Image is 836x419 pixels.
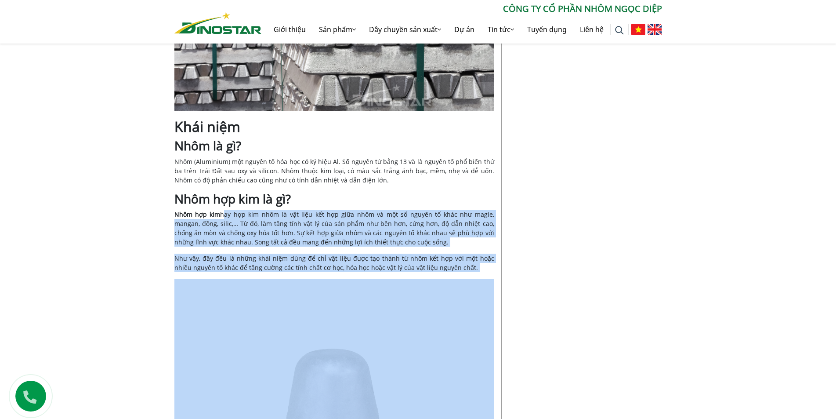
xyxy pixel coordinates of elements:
[615,26,624,35] img: search
[261,2,662,15] p: CÔNG TY CỔ PHẦN NHÔM NGỌC DIỆP
[631,24,645,35] img: Tiếng Việt
[174,219,494,246] span: àm tăng tính vật lý của sản phẩm như bền hơn, cứng hơn, độ dẫn nhiệt cao, chống ăn mòn và chống o...
[174,137,241,154] b: Nhôm là gì?
[648,24,662,35] img: English
[174,254,494,272] span: Như vậy, đây đều là những khái niệm dùng để chỉ vật liệu được tạo thành từ nhôm kết hợp với một h...
[267,15,312,44] a: Giới thiệu
[174,12,261,34] img: Nhôm Dinostar
[362,15,448,44] a: Dây chuyền sản xuất
[448,15,481,44] a: Dự án
[174,210,221,219] a: Nhôm hợp kim
[312,15,362,44] a: Sản phẩm
[174,210,494,228] span: hay hợp kim nhôm là vật liệu kết hợp giữa nhôm và một số nguyên tố khác như magie, mangan, đồng, ...
[174,190,291,207] b: Nhôm hợp kim là gì?
[521,15,573,44] a: Tuyển dụng
[174,157,494,184] span: Nhôm (Aluminium) một nguyên tố hóa học có ký hiệu Al. Số nguyên tử bằng 13 và là nguyên tố phổ bi...
[573,15,610,44] a: Liên hệ
[481,15,521,44] a: Tin tức
[174,117,240,136] b: Khái niệm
